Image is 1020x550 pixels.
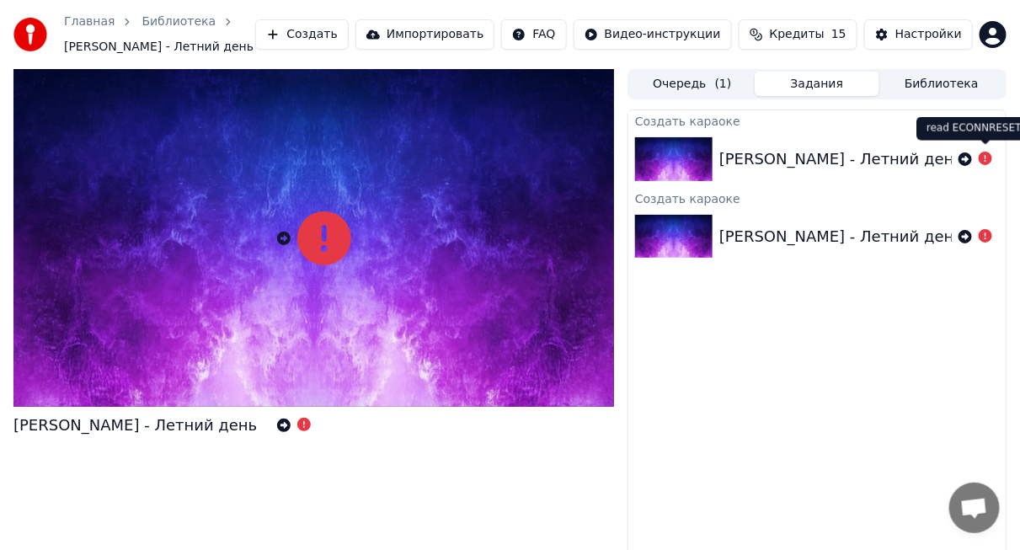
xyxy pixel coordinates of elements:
[13,414,257,437] div: [PERSON_NAME] - Летний день
[628,110,1006,131] div: Создать караоке
[755,72,879,96] button: Задания
[715,76,732,93] span: ( 1 )
[142,13,216,30] a: Библиотека
[630,72,755,96] button: Очередь
[255,19,348,50] button: Создать
[719,225,963,248] div: [PERSON_NAME] - Летний день
[501,19,566,50] button: FAQ
[64,13,255,56] nav: breadcrumb
[64,13,115,30] a: Главная
[719,147,963,171] div: [PERSON_NAME] - Летний день
[949,483,1000,533] a: Открытый чат
[831,26,846,43] span: 15
[879,72,1004,96] button: Библиотека
[574,19,732,50] button: Видео-инструкции
[770,26,825,43] span: Кредиты
[64,39,254,56] span: [PERSON_NAME] - Летний день
[739,19,857,50] button: Кредиты15
[628,188,1006,208] div: Создать караоке
[13,18,47,51] img: youka
[895,26,962,43] div: Настройки
[355,19,495,50] button: Импортировать
[864,19,973,50] button: Настройки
